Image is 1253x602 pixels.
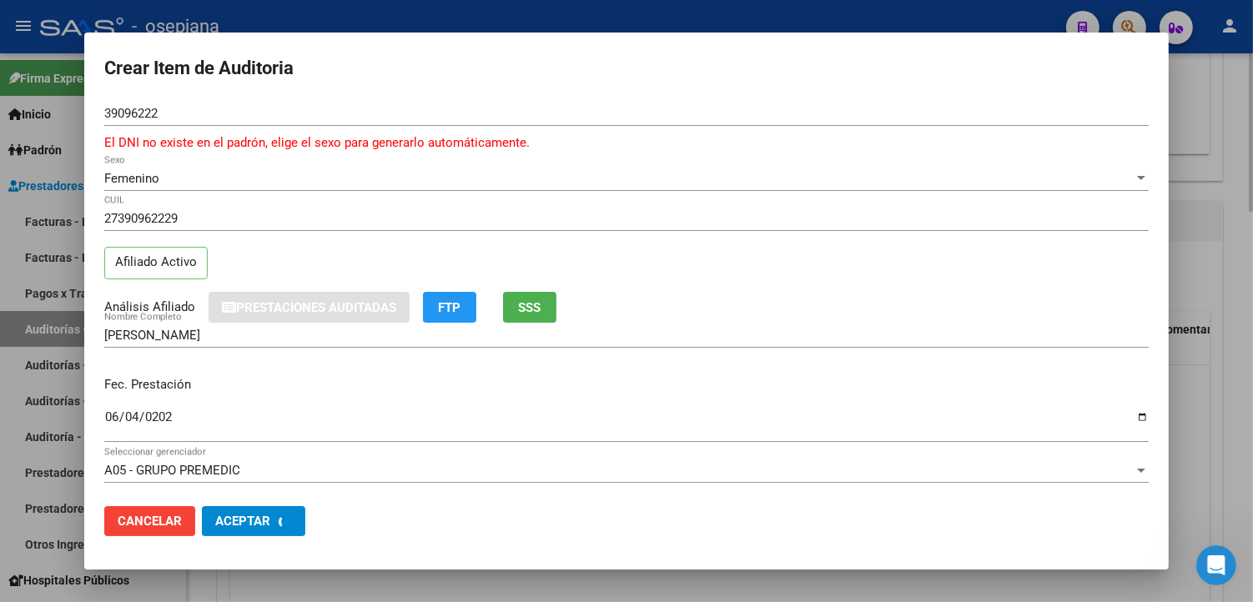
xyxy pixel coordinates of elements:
[439,300,461,315] span: FTP
[104,171,159,186] span: Femenino
[423,292,476,323] button: FTP
[104,506,195,536] button: Cancelar
[202,506,305,536] button: Aceptar
[1196,545,1236,585] iframe: Intercom live chat
[236,300,396,315] span: Prestaciones Auditadas
[104,133,1149,153] p: El DNI no existe en el padrón, elige el sexo para generarlo automáticamente.
[519,300,541,315] span: SSS
[104,298,195,317] div: Análisis Afiliado
[209,292,410,323] button: Prestaciones Auditadas
[104,53,1149,84] h2: Crear Item de Auditoria
[215,514,270,529] span: Aceptar
[118,514,182,529] span: Cancelar
[104,247,208,279] p: Afiliado Activo
[104,463,240,478] span: A05 - GRUPO PREMEDIC
[503,292,556,323] button: SSS
[104,375,1149,394] p: Fec. Prestación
